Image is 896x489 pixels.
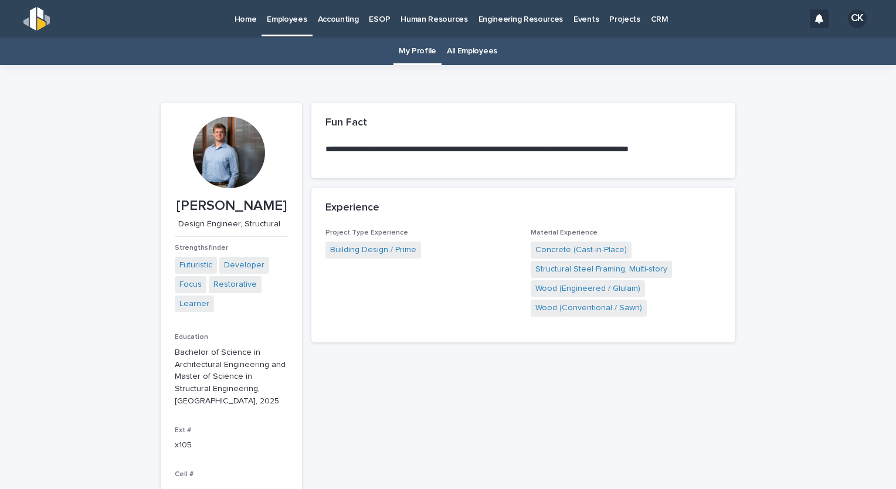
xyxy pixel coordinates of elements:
span: Project Type Experience [325,229,408,236]
a: My Profile [399,38,436,65]
span: Material Experience [531,229,598,236]
h2: Experience [325,202,379,215]
span: Cell # [175,471,194,478]
a: x105 [175,441,192,449]
img: s5b5MGTdWwFoU4EDV7nw [23,7,50,30]
p: [PERSON_NAME] [175,198,288,215]
a: Wood (Engineered / Glulam) [535,283,640,295]
a: Learner [179,298,209,310]
p: Bachelor of Science in Architectural Engineering and Master of Science in Structural Engineering,... [175,347,288,407]
a: Restorative [213,279,257,291]
a: Developer [224,259,264,271]
span: Strengthsfinder [175,244,228,252]
a: Structural Steel Framing, Multi-story [535,263,667,276]
a: Concrete (Cast-in-Place) [535,244,627,256]
a: Building Design / Prime [330,244,416,256]
p: Design Engineer, Structural [175,219,283,229]
a: Futuristic [179,259,212,271]
span: Education [175,334,208,341]
a: Wood (Conventional / Sawn) [535,302,642,314]
a: Focus [179,279,202,291]
span: Ext # [175,427,191,434]
div: CK [848,9,867,28]
a: All Employees [447,38,497,65]
h2: Fun Fact [325,117,367,130]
